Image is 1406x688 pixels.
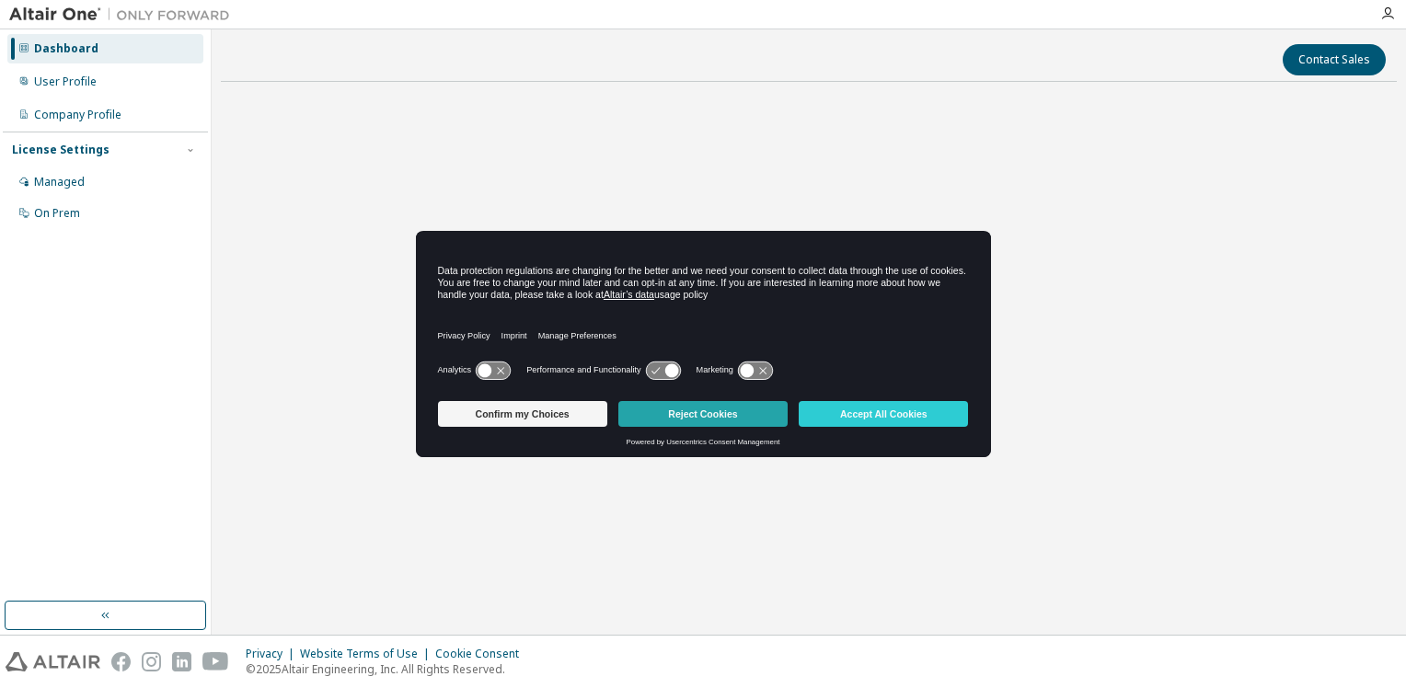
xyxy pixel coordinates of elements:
[142,652,161,671] img: instagram.svg
[1283,44,1386,75] button: Contact Sales
[9,6,239,24] img: Altair One
[202,652,229,671] img: youtube.svg
[111,652,131,671] img: facebook.svg
[34,75,97,89] div: User Profile
[34,41,98,56] div: Dashboard
[34,108,121,122] div: Company Profile
[172,652,191,671] img: linkedin.svg
[435,647,530,661] div: Cookie Consent
[12,143,109,157] div: License Settings
[6,652,100,671] img: altair_logo.svg
[300,647,435,661] div: Website Terms of Use
[246,647,300,661] div: Privacy
[246,661,530,677] p: © 2025 Altair Engineering, Inc. All Rights Reserved.
[34,175,85,189] div: Managed
[34,206,80,221] div: On Prem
